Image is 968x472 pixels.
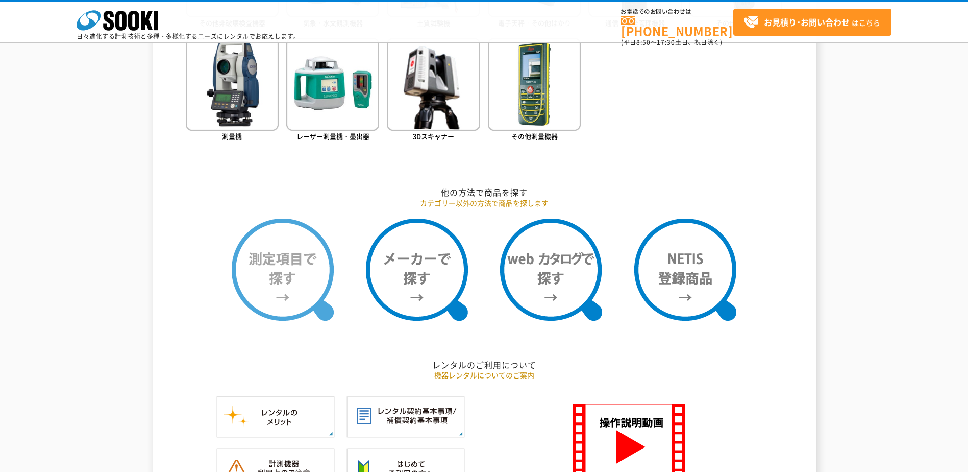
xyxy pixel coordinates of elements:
img: メーカーで探す [366,219,468,321]
img: NETIS登録商品 [634,219,736,321]
p: カテゴリー以外の方法で商品を探します [186,198,783,208]
span: お電話でのお問い合わせは [621,9,733,15]
span: はこちら [743,15,880,30]
img: 3Dスキャナー [387,38,480,131]
p: 機器レンタルについてのご案内 [186,370,783,381]
span: 測量機 [222,131,242,141]
span: 8:50 [636,38,651,47]
a: 3Dスキャナー [387,38,480,144]
img: 測定項目で探す [232,219,334,321]
span: (平日 ～ 土日、祝日除く) [621,38,722,47]
a: その他測量機器 [488,38,581,144]
img: レーザー測量機・墨出器 [286,38,379,131]
h2: 他の方法で商品を探す [186,187,783,198]
a: レンタルのメリット [216,427,335,437]
img: webカタログで探す [500,219,602,321]
img: レンタル契約基本事項／補償契約基本事項 [346,396,465,438]
p: 日々進化する計測技術と多種・多様化するニーズにレンタルでお応えします。 [77,33,300,39]
span: 17:30 [657,38,675,47]
a: レーザー測量機・墨出器 [286,38,379,144]
img: 測量機 [186,38,279,131]
span: レーザー測量機・墨出器 [296,131,369,141]
img: レンタルのメリット [216,396,335,438]
a: [PHONE_NUMBER] [621,16,733,37]
a: レンタル契約基本事項／補償契約基本事項 [346,427,465,437]
a: お見積り･お問い合わせはこちら [733,9,891,36]
span: 3Dスキャナー [413,131,454,141]
span: その他測量機器 [511,131,558,141]
h2: レンタルのご利用について [186,360,783,370]
strong: お見積り･お問い合わせ [764,16,850,28]
img: その他測量機器 [488,38,581,131]
a: 測量機 [186,38,279,144]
